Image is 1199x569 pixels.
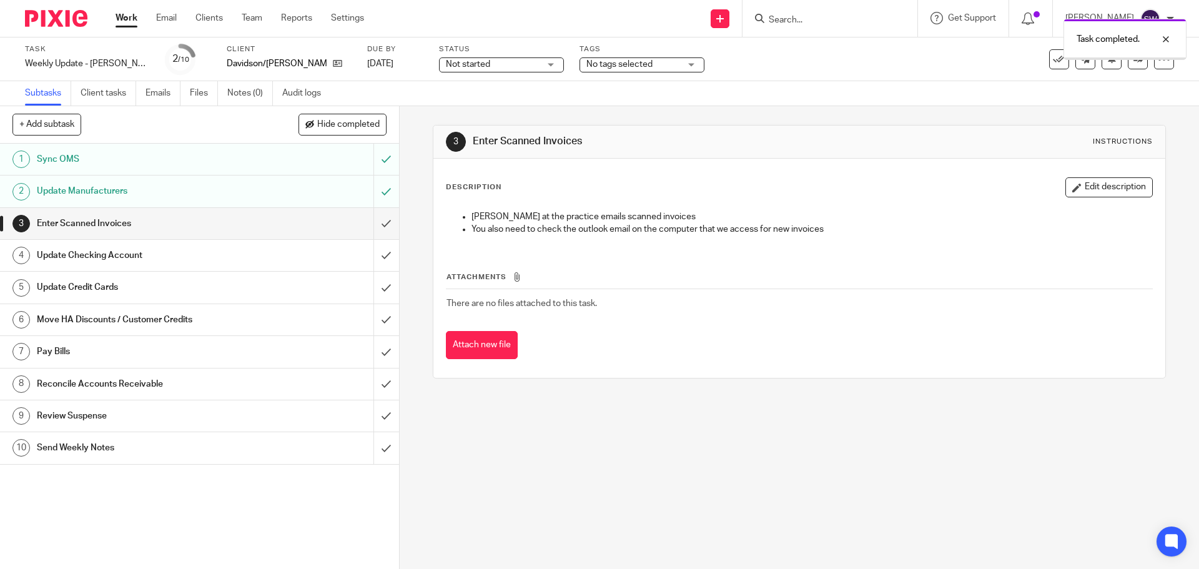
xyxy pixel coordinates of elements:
a: Client tasks [81,81,136,106]
span: Hide completed [317,120,380,130]
h1: Sync OMS [37,150,253,169]
img: Pixie [25,10,87,27]
button: Hide completed [299,114,387,135]
h1: Pay Bills [37,342,253,361]
h1: Reconcile Accounts Receivable [37,375,253,393]
div: 8 [12,375,30,393]
div: 2 [172,52,189,66]
p: Description [446,182,501,192]
h1: Enter Scanned Invoices [473,135,826,148]
label: Due by [367,44,423,54]
div: 4 [12,247,30,264]
span: Attachments [447,274,506,280]
a: Audit logs [282,81,330,106]
h1: Send Weekly Notes [37,438,253,457]
div: 6 [12,311,30,329]
span: No tags selected [586,60,653,69]
div: 3 [12,215,30,232]
a: Team [242,12,262,24]
small: /10 [178,56,189,63]
div: Instructions [1093,137,1153,147]
img: svg%3E [1140,9,1160,29]
a: Clients [195,12,223,24]
div: 1 [12,151,30,168]
button: + Add subtask [12,114,81,135]
p: Task completed. [1077,33,1140,46]
div: Weekly Update - Davidson-Calkins [25,57,150,70]
div: 3 [446,132,466,152]
div: 2 [12,183,30,200]
span: Not started [446,60,490,69]
div: 5 [12,279,30,297]
a: Notes (0) [227,81,273,106]
a: Emails [146,81,180,106]
h1: Enter Scanned Invoices [37,214,253,233]
button: Edit description [1065,177,1153,197]
p: [PERSON_NAME] at the practice emails scanned invoices [471,210,1152,223]
a: Work [116,12,137,24]
h1: Update Checking Account [37,246,253,265]
label: Client [227,44,352,54]
h1: Update Manufacturers [37,182,253,200]
label: Task [25,44,150,54]
a: Subtasks [25,81,71,106]
button: Attach new file [446,331,518,359]
span: [DATE] [367,59,393,68]
span: There are no files attached to this task. [447,299,597,308]
h1: Update Credit Cards [37,278,253,297]
div: 10 [12,439,30,457]
div: Weekly Update - [PERSON_NAME] [25,57,150,70]
p: Davidson/[PERSON_NAME] [227,57,327,70]
a: Email [156,12,177,24]
h1: Review Suspense [37,407,253,425]
div: 9 [12,407,30,425]
p: You also need to check the outlook email on the computer that we access for new invoices [471,223,1152,235]
label: Tags [580,44,704,54]
h1: Move HA Discounts / Customer Credits [37,310,253,329]
a: Reports [281,12,312,24]
a: Files [190,81,218,106]
a: Settings [331,12,364,24]
label: Status [439,44,564,54]
div: 7 [12,343,30,360]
